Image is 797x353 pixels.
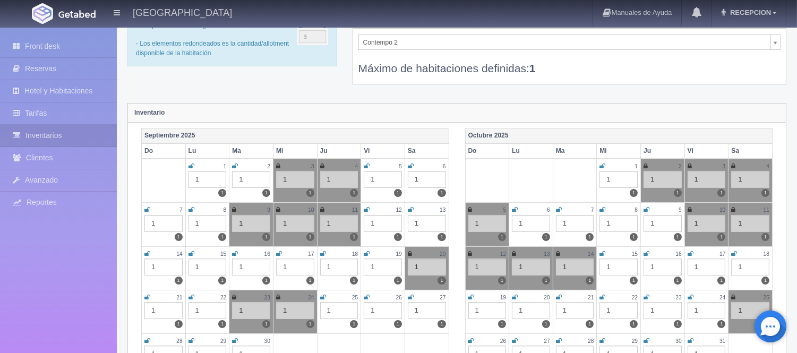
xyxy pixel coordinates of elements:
div: 1 [232,171,270,188]
small: 31 [719,338,725,344]
div: 1 [408,302,446,319]
div: 1 [408,215,446,232]
label: 1 [262,320,270,328]
small: 20 [544,295,550,300]
th: Mi [597,143,641,159]
div: 1 [320,259,358,275]
th: Sa [729,143,773,159]
small: 14 [588,251,594,257]
label: 1 [630,277,638,285]
small: 26 [500,338,506,344]
label: 1 [717,189,725,197]
small: 16 [264,251,270,257]
label: 1 [350,233,358,241]
small: 14 [176,251,182,257]
th: Do [142,143,186,159]
div: 1 [599,171,638,188]
b: 1 [529,62,536,74]
div: 1 [688,215,726,232]
small: 15 [220,251,226,257]
th: Lu [509,143,553,159]
small: 19 [396,251,402,257]
small: 2 [679,163,682,169]
div: 1 [364,215,402,232]
small: 4 [766,163,769,169]
div: 1 [364,302,402,319]
small: 18 [352,251,358,257]
h4: [GEOGRAPHIC_DATA] [133,5,232,19]
th: Do [465,143,509,159]
small: 5 [399,163,402,169]
small: 30 [675,338,681,344]
div: 1 [320,215,358,232]
label: 1 [498,233,506,241]
div: 1 [144,259,183,275]
div: 1 [232,302,270,319]
small: 28 [176,338,182,344]
img: Getabed [32,3,53,24]
small: 2 [267,163,270,169]
small: 11 [764,207,769,213]
small: 1 [635,163,638,169]
label: 1 [674,233,682,241]
label: 1 [438,320,445,328]
label: 1 [630,233,638,241]
label: 1 [761,233,769,241]
label: 1 [306,189,314,197]
label: 1 [674,189,682,197]
small: 24 [719,295,725,300]
label: 1 [586,277,594,285]
small: 27 [544,338,550,344]
label: 1 [586,233,594,241]
label: 1 [306,320,314,328]
label: 1 [306,233,314,241]
div: 1 [276,259,314,275]
th: Sa [405,143,449,159]
div: 1 [688,302,726,319]
small: 17 [719,251,725,257]
small: 27 [440,295,445,300]
small: 4 [355,163,358,169]
small: 16 [675,251,681,257]
div: 1 [644,302,682,319]
div: 1 [232,259,270,275]
small: 6 [443,163,446,169]
label: 1 [175,320,183,328]
div: 1 [644,171,682,188]
label: 1 [306,277,314,285]
small: 25 [764,295,769,300]
small: 13 [440,207,445,213]
div: 1 [731,259,769,275]
div: 1 [468,302,507,319]
small: 9 [267,207,270,213]
div: 1 [512,259,550,275]
div: 1 [188,215,227,232]
div: 1 [468,215,507,232]
label: 1 [498,320,506,328]
div: 1 [599,259,638,275]
div: 1 [599,215,638,232]
small: 9 [679,207,682,213]
small: 21 [588,295,594,300]
a: Contempo 2 [358,34,781,50]
label: 1 [630,189,638,197]
small: 22 [632,295,638,300]
small: 20 [440,251,445,257]
div: 1 [320,302,358,319]
label: 1 [350,277,358,285]
small: 17 [308,251,314,257]
th: Ju [641,143,685,159]
small: 7 [179,207,183,213]
label: 1 [438,189,445,197]
div: 1 [188,171,227,188]
small: 8 [635,207,638,213]
div: 1 [556,215,594,232]
div: - Las periodos de color gris son fechas cerradas. - Los elementos redondeados es la cantidad/allo... [127,4,337,66]
label: 1 [438,233,445,241]
label: 1 [438,277,445,285]
label: 1 [350,320,358,328]
label: 1 [630,320,638,328]
small: 3 [311,163,314,169]
small: 28 [588,338,594,344]
small: 5 [503,207,506,213]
